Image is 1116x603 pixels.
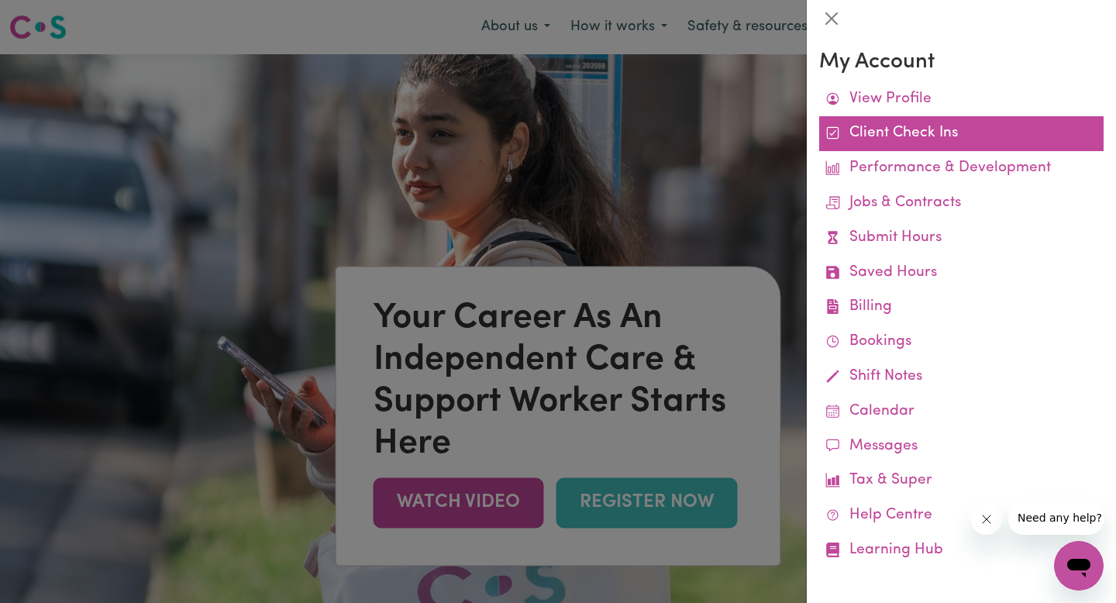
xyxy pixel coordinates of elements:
button: Close [819,6,844,31]
iframe: Message from company [1008,501,1104,535]
a: Saved Hours [819,256,1104,291]
a: Shift Notes [819,360,1104,395]
iframe: Button to launch messaging window [1054,541,1104,591]
a: Learning Hub [819,533,1104,568]
a: Submit Hours [819,221,1104,256]
a: Help Centre [819,498,1104,533]
a: Tax & Super [819,463,1104,498]
a: Bookings [819,325,1104,360]
a: View Profile [819,82,1104,117]
a: Messages [819,429,1104,464]
iframe: Close message [971,504,1002,535]
a: Calendar [819,395,1104,429]
a: Billing [819,290,1104,325]
a: Client Check Ins [819,116,1104,151]
a: Performance & Development [819,151,1104,186]
h3: My Account [819,50,1104,76]
a: Jobs & Contracts [819,186,1104,221]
